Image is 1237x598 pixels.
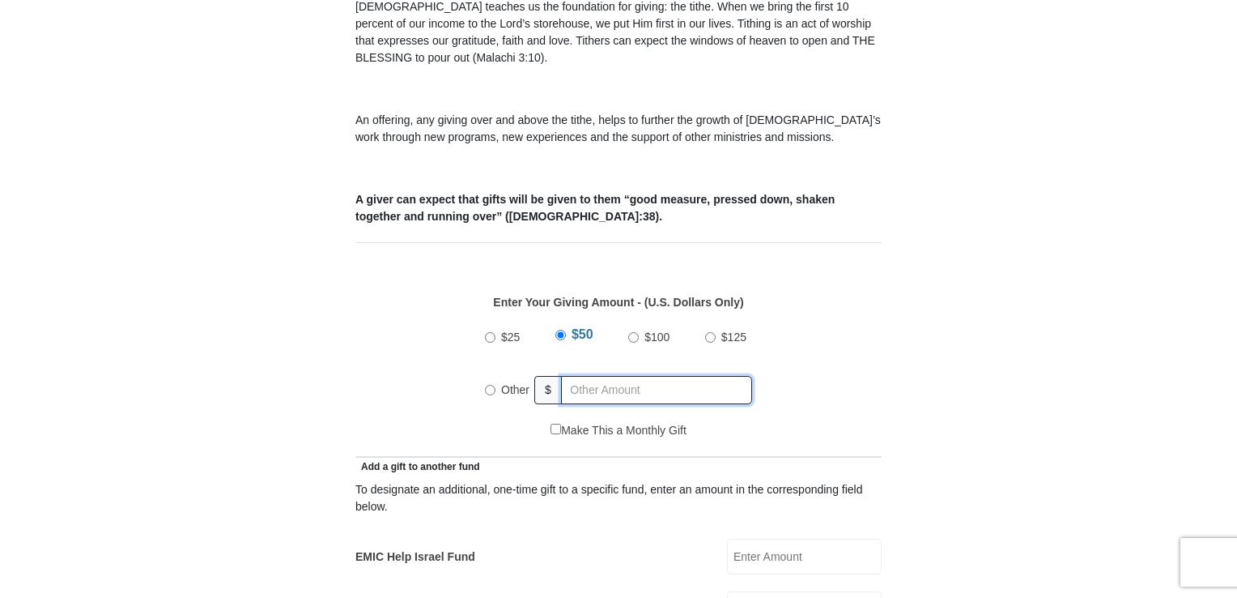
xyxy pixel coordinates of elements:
[721,331,746,344] span: $125
[572,327,593,341] span: $50
[550,424,561,434] input: Make This a Monthly Gift
[355,461,480,472] span: Add a gift to another fund
[644,331,670,344] span: $100
[501,331,520,344] span: $25
[727,539,882,575] input: Enter Amount
[355,549,475,566] label: EMIC Help Israel Fund
[534,376,562,404] span: $
[355,112,882,146] p: An offering, any giving over and above the tithe, helps to further the growth of [DEMOGRAPHIC_DAT...
[550,422,687,439] label: Make This a Monthly Gift
[355,481,882,515] div: To designate an additional, one-time gift to a specific fund, enter an amount in the correspondin...
[355,193,835,223] b: A giver can expect that gifts will be given to them “good measure, pressed down, shaken together ...
[493,296,743,309] strong: Enter Your Giving Amount - (U.S. Dollars Only)
[501,383,529,396] span: Other
[561,376,752,404] input: Other Amount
